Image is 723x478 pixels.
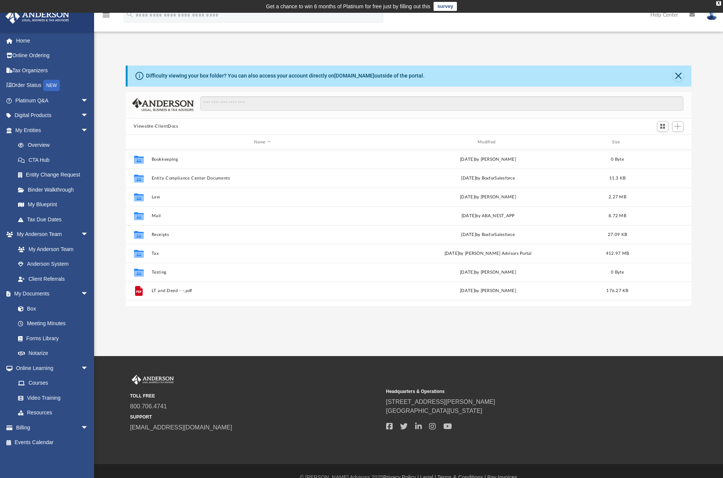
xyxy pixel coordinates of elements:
[609,195,626,199] span: 2.27 MB
[377,250,599,257] div: [DATE] by [PERSON_NAME] Advisors Portal
[377,156,599,163] div: [DATE] by [PERSON_NAME]
[673,71,683,81] button: Close
[672,121,683,132] button: Add
[5,93,100,108] a: Platinum Q&Aarrow_drop_down
[81,361,96,376] span: arrow_drop_down
[151,232,373,237] button: Receipts
[102,11,111,20] i: menu
[81,227,96,242] span: arrow_drop_down
[151,251,373,256] button: Tax
[151,195,373,199] button: Law
[386,399,495,405] a: [STREET_ADDRESS][PERSON_NAME]
[5,63,100,78] a: Tax Organizers
[151,157,373,162] button: Bookkeeping
[5,286,96,301] a: My Documentsarrow_drop_down
[611,270,624,274] span: 0 Byte
[146,72,425,80] div: Difficulty viewing your box folder? You can also access your account directly on outside of the p...
[11,346,96,361] a: Notarize
[377,139,599,146] div: Modified
[334,73,374,79] a: [DOMAIN_NAME]
[5,33,100,48] a: Home
[11,152,100,167] a: CTA Hub
[11,301,92,316] a: Box
[11,138,100,153] a: Overview
[11,405,96,420] a: Resources
[81,420,96,435] span: arrow_drop_down
[5,361,96,376] a: Online Learningarrow_drop_down
[130,393,381,399] small: TOLL FREE
[716,1,721,6] div: close
[377,175,599,182] div: [DATE] by BoxforSalesforce
[134,123,178,130] button: Viewable-ClientDocs
[11,257,96,272] a: Anderson System
[81,108,96,123] span: arrow_drop_down
[606,251,629,256] span: 412.97 MB
[11,182,100,197] a: Binder Walkthrough
[130,424,232,431] a: [EMAIL_ADDRESS][DOMAIN_NAME]
[386,388,637,395] small: Headquarters & Operations
[377,194,599,201] div: [DATE] by [PERSON_NAME]
[129,139,148,146] div: id
[609,176,626,180] span: 11.3 KB
[706,9,717,20] img: User Pic
[606,289,628,293] span: 176.27 KB
[11,331,92,346] a: Forms Library
[81,93,96,108] span: arrow_drop_down
[5,227,96,242] a: My Anderson Teamarrow_drop_down
[5,435,100,450] a: Events Calendar
[11,271,96,286] a: Client Referrals
[126,150,692,306] div: grid
[151,270,373,275] button: Testing
[102,14,111,20] a: menu
[3,9,72,24] img: Anderson Advisors Platinum Portal
[5,108,100,123] a: Digital Productsarrow_drop_down
[11,197,96,212] a: My Blueprint
[130,414,381,420] small: SUPPORT
[657,121,668,132] button: Switch to Grid View
[11,242,92,257] a: My Anderson Team
[607,233,627,237] span: 27.09 KB
[130,375,175,385] img: Anderson Advisors Platinum Portal
[126,10,134,18] i: search
[611,157,624,161] span: 0 Byte
[151,213,373,218] button: Mail
[377,213,599,219] div: [DATE] by ABA_NEST_APP
[81,123,96,138] span: arrow_drop_down
[5,420,100,435] a: Billingarrow_drop_down
[386,408,483,414] a: [GEOGRAPHIC_DATA][US_STATE]
[636,139,688,146] div: id
[609,214,626,218] span: 8.72 MB
[130,403,167,409] a: 800.706.4741
[602,139,632,146] div: Size
[5,78,100,93] a: Order StatusNEW
[377,269,599,276] div: [DATE] by [PERSON_NAME]
[151,139,373,146] div: Name
[151,289,373,294] button: LT and Deed - -.pdf
[377,231,599,238] div: [DATE] by BoxforSalesforce
[151,176,373,181] button: Entity Compliance Center Documents
[266,2,431,11] div: Get a chance to win 6 months of Platinum for free just by filling out this
[11,376,96,391] a: Courses
[5,48,100,63] a: Online Ordering
[11,212,100,227] a: Tax Due Dates
[200,96,683,111] input: Search files and folders
[11,316,96,331] a: Meeting Minutes
[11,390,92,405] a: Video Training
[434,2,457,11] a: survey
[377,288,599,295] div: [DATE] by [PERSON_NAME]
[81,286,96,302] span: arrow_drop_down
[43,80,60,91] div: NEW
[11,167,100,183] a: Entity Change Request
[5,123,100,138] a: My Entitiesarrow_drop_down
